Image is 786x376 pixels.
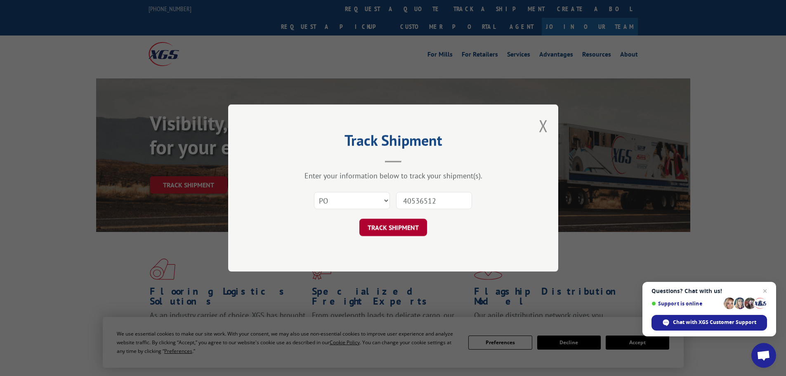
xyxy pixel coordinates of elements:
[751,343,776,368] div: Open chat
[269,135,517,150] h2: Track Shipment
[651,315,767,331] div: Chat with XGS Customer Support
[651,288,767,294] span: Questions? Chat with us!
[539,115,548,137] button: Close modal
[651,300,721,307] span: Support is online
[396,192,472,209] input: Number(s)
[673,319,756,326] span: Chat with XGS Customer Support
[760,286,770,296] span: Close chat
[359,219,427,236] button: TRACK SHIPMENT
[269,171,517,180] div: Enter your information below to track your shipment(s).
